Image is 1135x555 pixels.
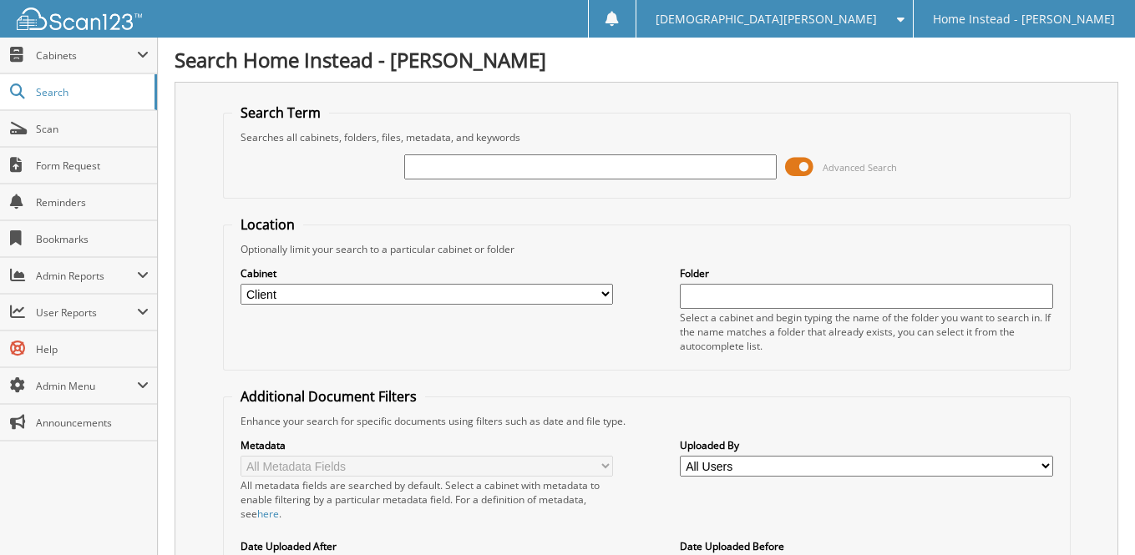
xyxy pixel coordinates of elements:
[36,305,137,320] span: User Reports
[241,438,614,452] label: Metadata
[656,14,877,24] span: [DEMOGRAPHIC_DATA][PERSON_NAME]
[232,414,1062,428] div: Enhance your search for specific documents using filters such as date and file type.
[17,8,142,30] img: scan123-logo-white.svg
[241,539,614,553] label: Date Uploaded After
[232,215,303,234] legend: Location
[933,14,1115,24] span: Home Instead - [PERSON_NAME]
[232,387,425,406] legend: Additional Document Filters
[232,242,1062,256] div: Optionally limit your search to a particular cabinet or folder
[680,310,1053,353] div: Select a cabinet and begin typing the name of the folder you want to search in. If the name match...
[257,507,279,521] a: here
[36,85,146,99] span: Search
[36,416,149,430] span: Announcements
[36,269,137,283] span: Admin Reports
[36,159,149,173] span: Form Request
[680,539,1053,553] label: Date Uploaded Before
[241,478,614,521] div: All metadata fields are searched by default. Select a cabinet with metadata to enable filtering b...
[232,130,1062,144] div: Searches all cabinets, folders, files, metadata, and keywords
[232,103,329,122] legend: Search Term
[823,161,897,174] span: Advanced Search
[36,232,149,246] span: Bookmarks
[36,122,149,136] span: Scan
[36,195,149,209] span: Reminders
[36,342,149,356] span: Help
[36,48,137,63] span: Cabinets
[680,266,1053,280] label: Folder
[175,46,1118,73] h1: Search Home Instead - [PERSON_NAME]
[680,438,1053,452] label: Uploaded By
[36,379,137,393] span: Admin Menu
[1051,475,1135,555] iframe: Chat Widget
[241,266,614,280] label: Cabinet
